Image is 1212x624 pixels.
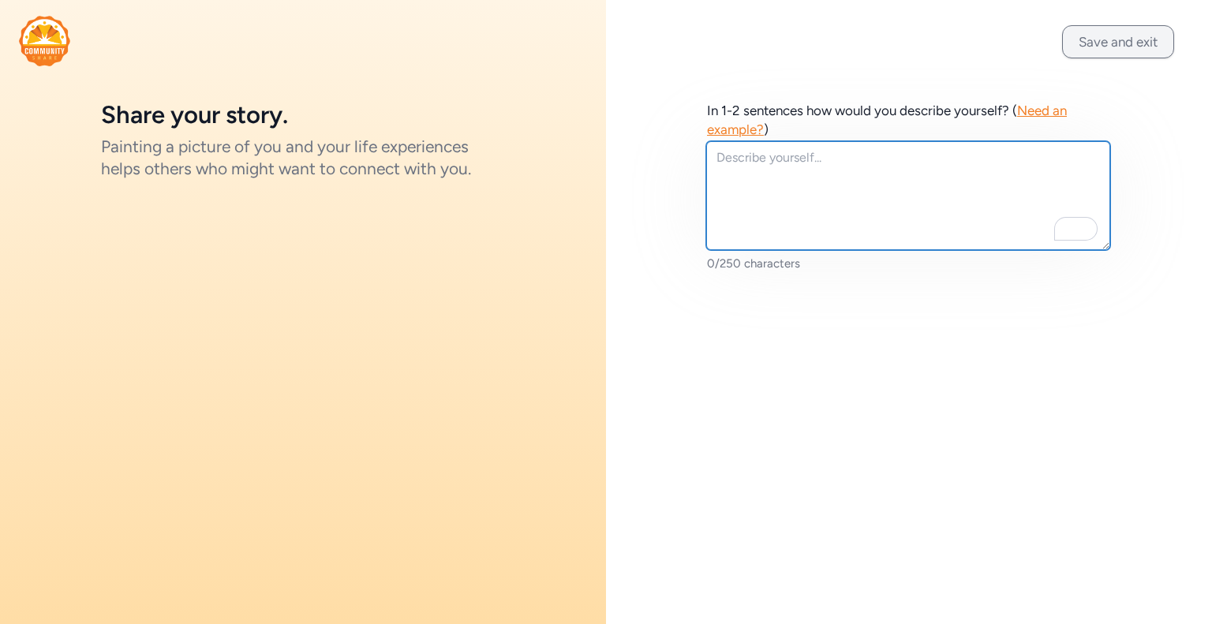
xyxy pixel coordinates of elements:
[19,16,70,66] img: logo
[707,256,1111,271] div: 0/250 characters
[706,141,1110,250] textarea: To enrich screen reader interactions, please activate Accessibility in Grammarly extension settings
[101,136,505,180] div: Painting a picture of you and your life experiences helps others who might want to connect with you.
[1062,25,1174,58] button: Save and exit
[101,101,505,129] h1: Share your story.
[707,103,1067,137] span: In 1-2 sentences how would you describe yourself? ( )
